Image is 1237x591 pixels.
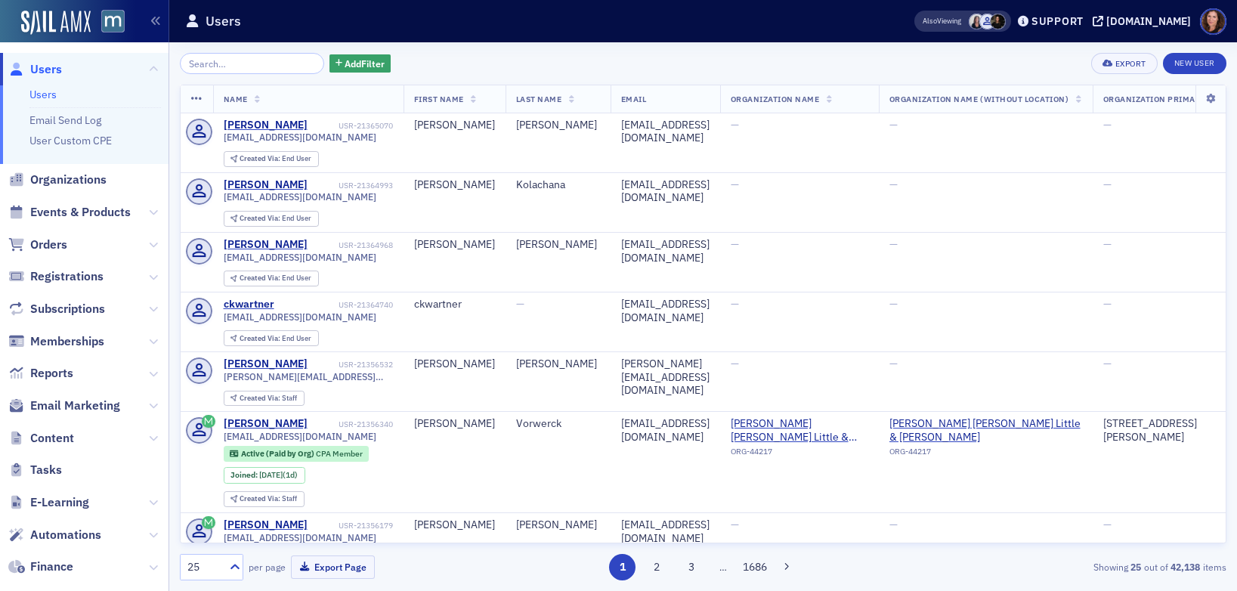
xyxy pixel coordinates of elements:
a: Users [29,88,57,101]
span: — [731,118,739,132]
div: [DOMAIN_NAME] [1106,14,1191,28]
span: [EMAIL_ADDRESS][DOMAIN_NAME] [224,252,376,263]
span: — [1103,357,1112,370]
div: USR-21364993 [310,181,393,190]
span: Tasks [30,462,62,478]
div: [PERSON_NAME] [516,518,600,532]
button: 1 [609,554,636,580]
span: Grandizio Wilkins Little & Matthews (Hunt Valley, MD) [731,417,868,444]
div: Created Via: End User [224,211,319,227]
span: [EMAIL_ADDRESS][DOMAIN_NAME] [224,191,376,203]
div: ORG-44217 [731,447,868,462]
span: — [889,297,898,311]
span: Finance [30,559,73,575]
span: Users [30,61,62,78]
div: [PERSON_NAME] [516,357,600,371]
button: [DOMAIN_NAME] [1093,16,1196,26]
div: [PERSON_NAME] [414,417,495,431]
a: Automations [8,527,101,543]
div: Showing out of items [888,560,1226,574]
a: User Custom CPE [29,134,112,147]
div: End User [240,155,311,163]
a: [PERSON_NAME] [224,238,308,252]
span: Name [224,94,248,104]
div: 25 [187,559,221,575]
span: Last Name [516,94,562,104]
div: Created Via: End User [224,330,319,346]
a: Users [8,61,62,78]
a: [PERSON_NAME] [224,119,308,132]
span: Justin Chase [979,14,995,29]
a: View Homepage [91,10,125,36]
img: SailAMX [21,11,91,35]
span: Created Via : [240,153,282,163]
span: [EMAIL_ADDRESS][DOMAIN_NAME] [224,311,376,323]
span: Subscriptions [30,301,105,317]
div: Export [1115,60,1146,68]
div: End User [240,335,311,343]
span: [EMAIL_ADDRESS][DOMAIN_NAME] [224,132,376,143]
div: USR-21356532 [310,360,393,370]
a: Reports [8,365,73,382]
span: — [1103,237,1112,251]
span: — [1103,178,1112,191]
div: Staff [240,395,297,403]
div: [PERSON_NAME] [414,178,495,192]
div: [EMAIL_ADDRESS][DOMAIN_NAME] [621,178,710,205]
strong: 42,138 [1168,560,1203,574]
a: E-Learning [8,494,89,511]
span: Add Filter [345,57,385,70]
span: Email Marketing [30,398,120,414]
div: ckwartner [414,298,495,311]
div: (1d) [259,470,298,480]
span: — [731,518,739,531]
span: — [889,178,898,191]
div: [PERSON_NAME] [414,238,495,252]
span: [DATE] [259,469,283,480]
div: [PERSON_NAME] [414,119,495,132]
span: — [731,297,739,311]
span: [EMAIL_ADDRESS][DOMAIN_NAME] [224,431,376,442]
span: Created Via : [240,494,282,503]
div: USR-21364740 [277,300,393,310]
span: E-Learning [30,494,89,511]
span: — [1103,118,1112,132]
span: [EMAIL_ADDRESS][DOMAIN_NAME] [224,532,376,543]
span: Created Via : [240,393,282,403]
div: [PERSON_NAME] [224,417,308,431]
a: ckwartner [224,298,274,311]
span: Viewing [923,16,961,26]
span: — [1103,297,1112,311]
button: Export [1091,53,1157,74]
div: [PERSON_NAME] [516,238,600,252]
span: Lauren McDonough [990,14,1006,29]
div: USR-21364968 [310,240,393,250]
span: Automations [30,527,101,543]
strong: 25 [1128,560,1144,574]
div: Created Via: End User [224,151,319,167]
div: [PERSON_NAME] [516,119,600,132]
div: [PERSON_NAME][EMAIL_ADDRESS][DOMAIN_NAME] [621,357,710,398]
div: End User [240,274,311,283]
span: — [889,237,898,251]
div: [EMAIL_ADDRESS][DOMAIN_NAME] [621,238,710,265]
a: Finance [8,559,73,575]
div: USR-21356340 [310,419,393,429]
span: Content [30,430,74,447]
div: Created Via: End User [224,271,319,286]
span: Joined : [230,470,259,480]
a: Registrations [8,268,104,285]
div: USR-21356179 [310,521,393,531]
div: USR-21365070 [310,121,393,131]
span: Created Via : [240,213,282,223]
span: Organization Name (Without Location) [889,94,1069,104]
div: Created Via: Staff [224,491,305,507]
a: Email Send Log [29,113,101,127]
span: Events & Products [30,204,131,221]
div: ORG-44217 [889,447,1082,462]
span: — [731,357,739,370]
span: — [889,118,898,132]
a: Active (Paid by Org) CPA Member [230,449,362,459]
